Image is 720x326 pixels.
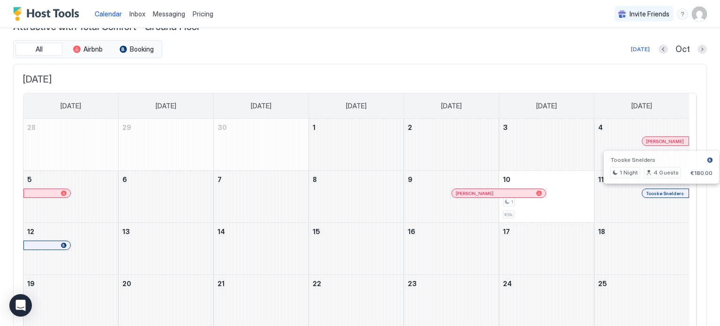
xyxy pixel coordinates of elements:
span: [DATE] [251,102,271,110]
td: October 1, 2025 [309,119,404,171]
div: [PERSON_NAME] [456,190,542,197]
a: October 9, 2025 [404,171,499,188]
td: October 7, 2025 [214,171,309,223]
span: 28 [27,123,36,131]
button: Airbnb [64,43,111,56]
span: All [36,45,43,53]
td: October 16, 2025 [404,223,499,275]
td: October 4, 2025 [594,119,689,171]
a: October 7, 2025 [214,171,308,188]
a: Host Tools Logo [13,7,83,21]
span: Tooske Snelders [610,156,656,163]
span: 24 [503,280,512,288]
button: [DATE] [630,44,651,55]
div: User profile [692,7,707,22]
a: October 14, 2025 [214,223,308,240]
a: October 23, 2025 [404,275,499,292]
td: October 10, 2025 [499,171,594,223]
div: Open Intercom Messenger [9,294,32,317]
a: September 30, 2025 [214,119,308,136]
a: Friday [527,93,566,119]
div: [PERSON_NAME] [646,138,685,144]
span: 4 [598,123,603,131]
a: October 21, 2025 [214,275,308,292]
span: [DATE] [346,102,367,110]
span: 25 [598,280,607,288]
span: 12 [27,227,34,235]
span: 14 [217,227,225,235]
span: 17 [503,227,510,235]
a: Thursday [432,93,471,119]
a: October 4, 2025 [594,119,689,136]
a: Sunday [51,93,90,119]
span: 5 [27,175,32,183]
td: October 11, 2025 [594,171,689,223]
a: October 19, 2025 [23,275,118,292]
a: Calendar [95,9,122,19]
span: 8 [313,175,317,183]
td: October 17, 2025 [499,223,594,275]
div: menu [677,8,688,20]
span: 22 [313,280,321,288]
a: October 22, 2025 [309,275,404,292]
span: 1 [511,199,513,205]
span: 23 [408,280,417,288]
a: Saturday [622,93,661,119]
span: Invite Friends [630,10,669,18]
span: [DATE] [60,102,81,110]
a: Inbox [129,9,145,19]
span: 11 [598,175,604,183]
span: Airbnb [83,45,103,53]
span: 1 Night [620,168,637,177]
span: €180.00 [690,169,712,176]
span: 7 [217,175,222,183]
span: [DATE] [23,74,697,85]
td: September 29, 2025 [119,119,214,171]
a: October 25, 2025 [594,275,689,292]
span: 3 [503,123,508,131]
span: 9 [408,175,412,183]
td: October 18, 2025 [594,223,689,275]
a: September 28, 2025 [23,119,118,136]
a: Messaging [153,9,185,19]
span: Oct [675,44,690,55]
a: October 13, 2025 [119,223,213,240]
button: Previous month [659,45,668,54]
span: 4 Guests [653,168,678,177]
span: Booking [130,45,154,53]
a: October 10, 2025 [499,171,594,188]
td: October 2, 2025 [404,119,499,171]
a: October 16, 2025 [404,223,499,240]
a: October 2, 2025 [404,119,499,136]
span: 29 [122,123,131,131]
a: October 12, 2025 [23,223,118,240]
button: Booking [113,43,160,56]
a: Monday [146,93,186,119]
span: [DATE] [441,102,462,110]
span: Pricing [193,10,213,18]
td: October 3, 2025 [499,119,594,171]
span: 15 [313,227,320,235]
td: October 5, 2025 [23,171,119,223]
span: [PERSON_NAME] [456,190,494,197]
a: September 29, 2025 [119,119,213,136]
span: [PERSON_NAME] [646,138,684,144]
a: Tuesday [241,93,281,119]
a: October 8, 2025 [309,171,404,188]
span: 30 [217,123,227,131]
span: [DATE] [631,102,652,110]
span: [DATE] [536,102,557,110]
a: October 24, 2025 [499,275,594,292]
span: 18 [598,227,605,235]
td: September 30, 2025 [214,119,309,171]
a: October 20, 2025 [119,275,213,292]
td: October 9, 2025 [404,171,499,223]
span: Attractive with Total Comfort - Ground Floor [13,19,707,33]
td: October 8, 2025 [309,171,404,223]
a: October 17, 2025 [499,223,594,240]
span: 19 [27,280,35,288]
td: October 12, 2025 [23,223,119,275]
td: September 28, 2025 [23,119,119,171]
button: All [15,43,62,56]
